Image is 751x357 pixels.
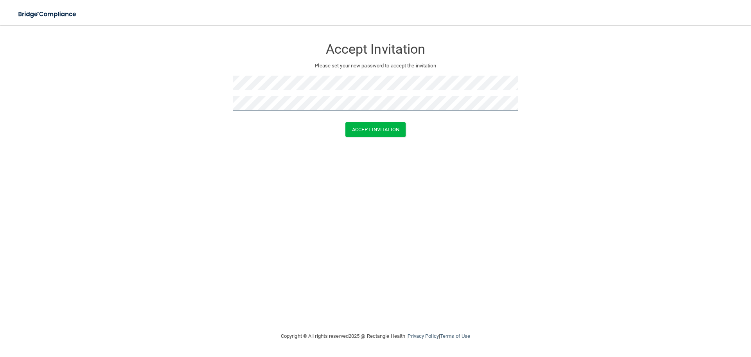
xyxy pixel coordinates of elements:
h3: Accept Invitation [233,42,518,56]
button: Accept Invitation [345,122,406,137]
div: Copyright © All rights reserved 2025 @ Rectangle Health | | [233,324,518,349]
img: bridge_compliance_login_screen.278c3ca4.svg [12,6,84,22]
a: Terms of Use [440,333,470,339]
p: Please set your new password to accept the invitation [239,61,512,71]
a: Privacy Policy [408,333,438,339]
